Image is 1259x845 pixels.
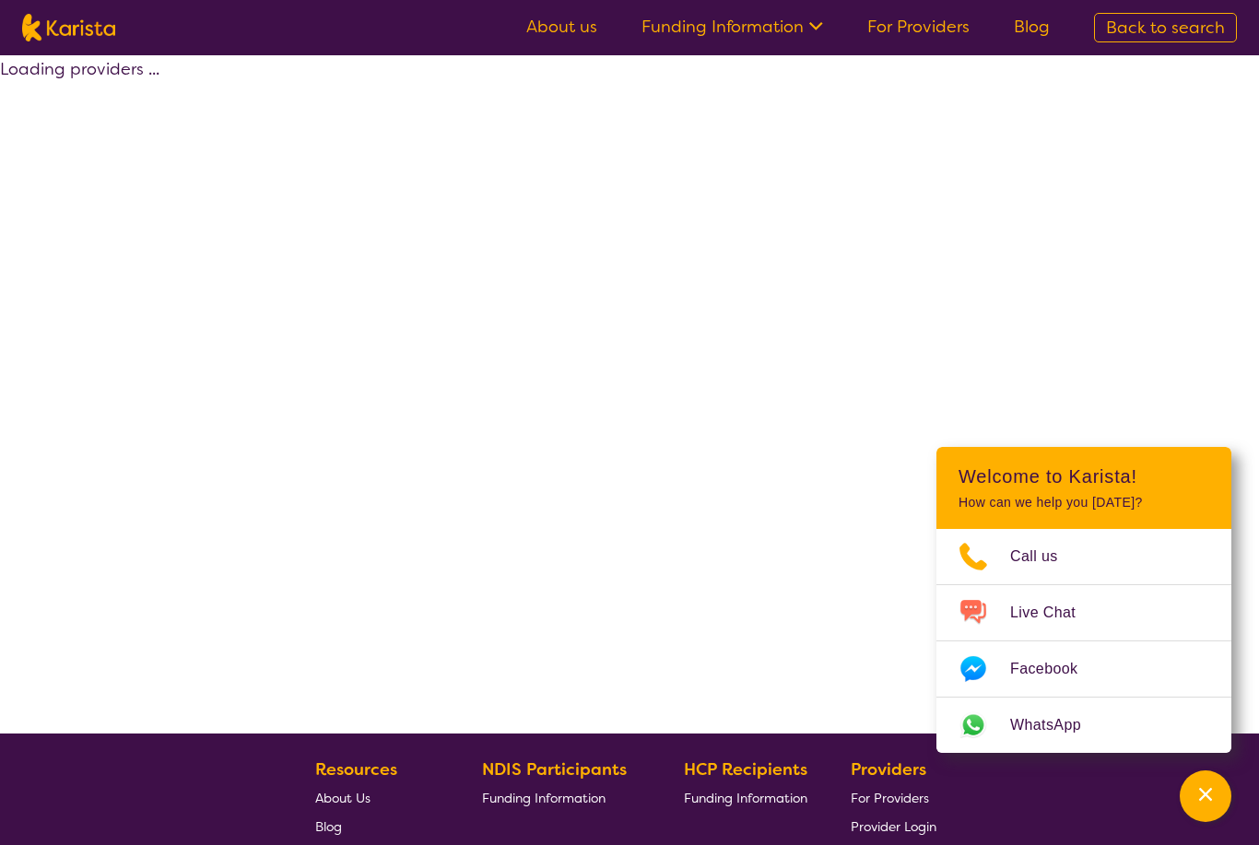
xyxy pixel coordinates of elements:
[1010,599,1098,627] span: Live Chat
[959,495,1209,511] p: How can we help you [DATE]?
[526,16,597,38] a: About us
[684,783,807,812] a: Funding Information
[851,812,936,840] a: Provider Login
[867,16,970,38] a: For Providers
[482,758,627,780] b: NDIS Participants
[959,465,1209,487] h2: Welcome to Karista!
[684,758,807,780] b: HCP Recipients
[851,783,936,812] a: For Providers
[936,698,1231,753] a: Web link opens in a new tab.
[936,529,1231,753] ul: Choose channel
[641,16,823,38] a: Funding Information
[482,790,606,806] span: Funding Information
[315,812,439,840] a: Blog
[1010,711,1103,739] span: WhatsApp
[22,14,115,41] img: Karista logo
[851,818,936,835] span: Provider Login
[1014,16,1050,38] a: Blog
[1010,543,1080,570] span: Call us
[851,790,929,806] span: For Providers
[851,758,926,780] b: Providers
[315,758,397,780] b: Resources
[1094,13,1237,42] a: Back to search
[936,447,1231,753] div: Channel Menu
[1180,770,1231,822] button: Channel Menu
[315,818,342,835] span: Blog
[315,783,439,812] a: About Us
[1010,655,1100,683] span: Facebook
[684,790,807,806] span: Funding Information
[315,790,371,806] span: About Us
[482,783,641,812] a: Funding Information
[1106,17,1225,39] span: Back to search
